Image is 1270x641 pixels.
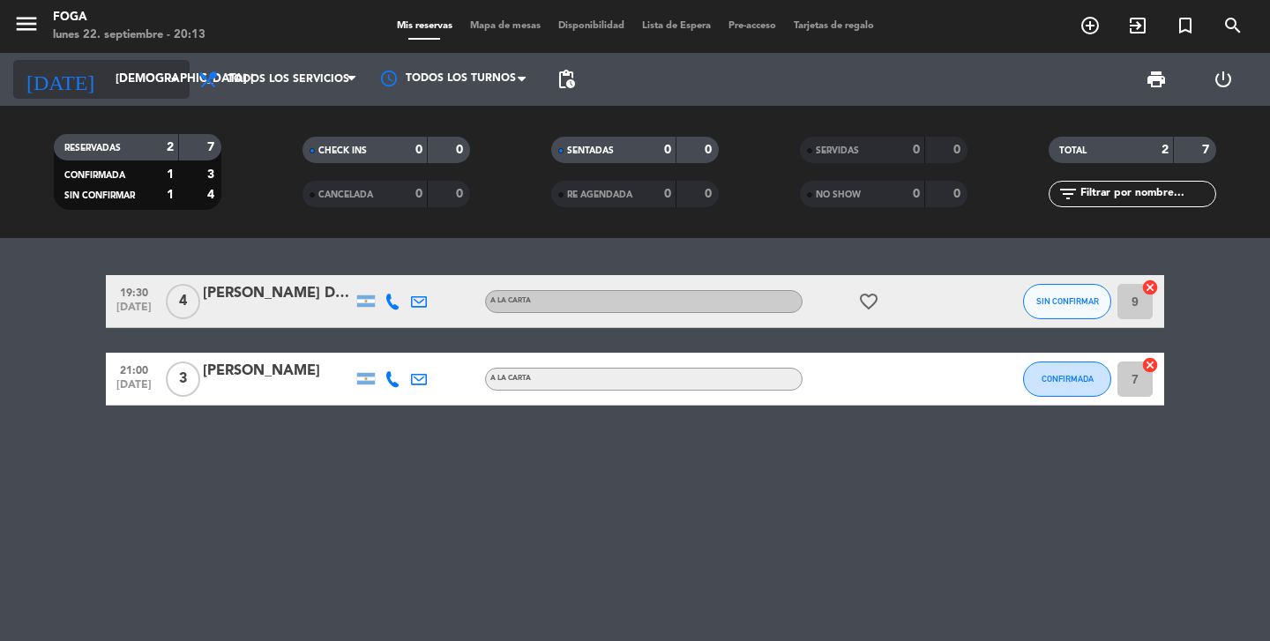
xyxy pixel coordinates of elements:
span: CANCELADA [318,190,373,199]
i: [DATE] [13,60,107,99]
span: Mis reservas [388,21,461,31]
strong: 2 [1162,144,1169,156]
div: [PERSON_NAME] [203,360,353,383]
strong: 0 [953,188,964,200]
button: SIN CONFIRMAR [1023,284,1111,319]
span: Pre-acceso [720,21,785,31]
i: add_circle_outline [1079,15,1101,36]
span: SIN CONFIRMAR [1036,296,1099,306]
strong: 0 [664,188,671,200]
span: CHECK INS [318,146,367,155]
i: favorite_border [858,291,879,312]
div: lunes 22. septiembre - 20:13 [53,26,205,44]
strong: 0 [415,144,422,156]
strong: 1 [167,168,174,181]
span: 3 [166,361,200,397]
i: cancel [1141,279,1159,296]
i: filter_list [1057,183,1079,205]
span: 21:00 [112,359,156,379]
span: print [1146,69,1167,90]
div: FOGA [53,9,205,26]
strong: 2 [167,141,174,153]
span: A LA CARTA [490,375,531,382]
strong: 3 [207,168,218,181]
span: 19:30 [112,281,156,302]
input: Filtrar por nombre... [1079,184,1215,204]
strong: 1 [167,189,174,201]
span: NO SHOW [816,190,861,199]
div: LOG OUT [1190,53,1257,106]
button: CONFIRMADA [1023,361,1111,397]
span: Todos los servicios [228,73,349,86]
strong: 0 [705,144,715,156]
span: [DATE] [112,379,156,399]
i: search [1222,15,1244,36]
strong: 0 [953,144,964,156]
strong: 0 [913,144,920,156]
span: SENTADAS [567,146,614,155]
span: RESERVADAS [64,144,121,153]
strong: 0 [913,188,920,200]
button: menu [13,11,40,43]
span: SERVIDAS [816,146,859,155]
strong: 4 [207,189,218,201]
span: SIN CONFIRMAR [64,191,135,200]
span: CONFIRMADA [1042,374,1094,384]
i: turned_in_not [1175,15,1196,36]
span: pending_actions [556,69,577,90]
strong: 0 [705,188,715,200]
strong: 0 [456,188,467,200]
span: Disponibilidad [549,21,633,31]
span: Tarjetas de regalo [785,21,883,31]
span: Mapa de mesas [461,21,549,31]
span: TOTAL [1059,146,1087,155]
span: CONFIRMADA [64,171,125,180]
span: RE AGENDADA [567,190,632,199]
i: menu [13,11,40,37]
i: power_settings_new [1213,69,1234,90]
strong: 0 [664,144,671,156]
div: [PERSON_NAME] De La [PERSON_NAME] [203,282,353,305]
span: A LA CARTA [490,297,531,304]
strong: 7 [207,141,218,153]
i: arrow_drop_down [164,69,185,90]
span: [DATE] [112,302,156,322]
strong: 0 [456,144,467,156]
span: 4 [166,284,200,319]
strong: 0 [415,188,422,200]
strong: 7 [1202,144,1213,156]
i: exit_to_app [1127,15,1148,36]
i: cancel [1141,356,1159,374]
span: Lista de Espera [633,21,720,31]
